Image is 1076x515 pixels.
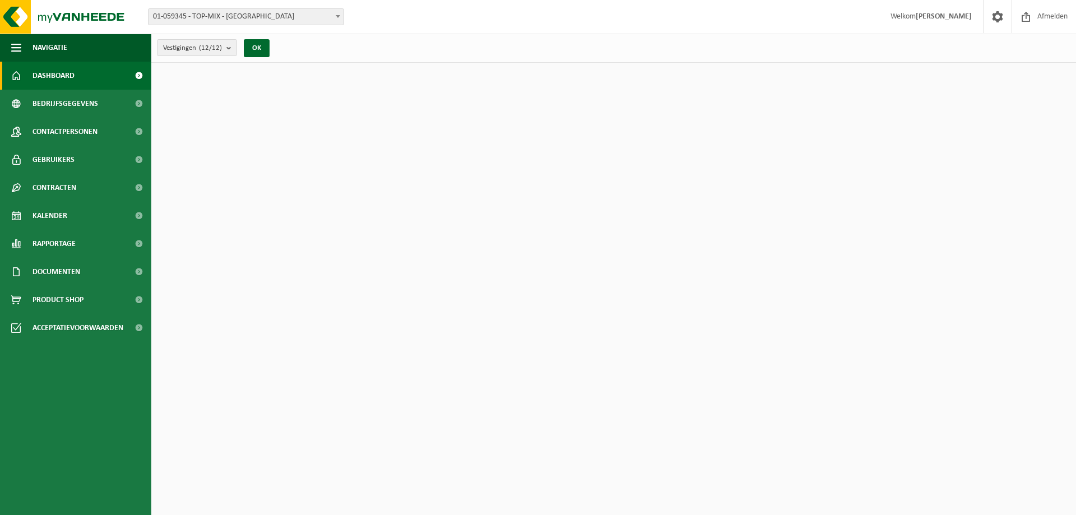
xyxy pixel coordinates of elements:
[33,90,98,118] span: Bedrijfsgegevens
[163,40,222,57] span: Vestigingen
[33,314,123,342] span: Acceptatievoorwaarden
[33,258,80,286] span: Documenten
[33,230,76,258] span: Rapportage
[33,202,67,230] span: Kalender
[149,9,344,25] span: 01-059345 - TOP-MIX - Oostende
[33,62,75,90] span: Dashboard
[244,39,270,57] button: OK
[148,8,344,25] span: 01-059345 - TOP-MIX - Oostende
[157,39,237,56] button: Vestigingen(12/12)
[33,174,76,202] span: Contracten
[916,12,972,21] strong: [PERSON_NAME]
[199,44,222,52] count: (12/12)
[33,118,98,146] span: Contactpersonen
[33,146,75,174] span: Gebruikers
[33,286,84,314] span: Product Shop
[33,34,67,62] span: Navigatie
